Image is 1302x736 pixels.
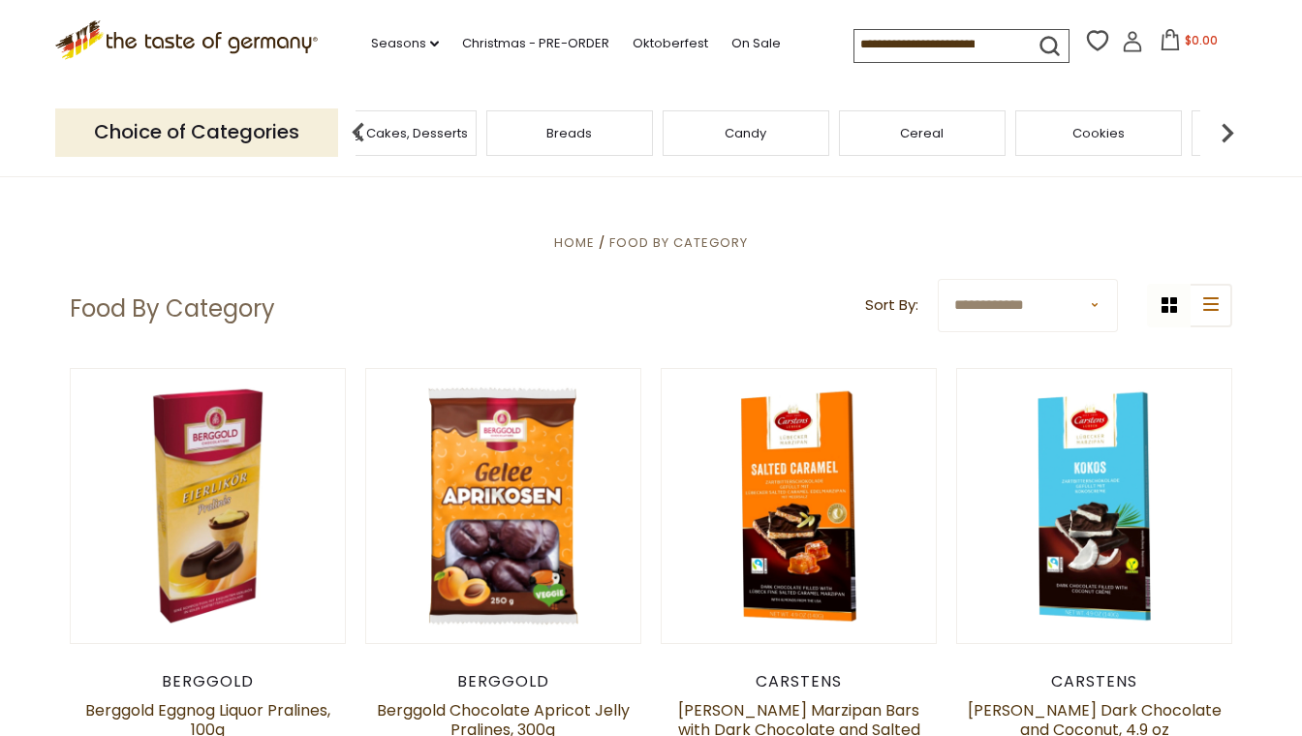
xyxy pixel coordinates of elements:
div: Carstens [956,672,1232,691]
a: On Sale [731,33,781,54]
a: Food By Category [609,233,748,252]
p: Choice of Categories [55,108,338,156]
img: next arrow [1208,113,1247,152]
a: Seasons [371,33,439,54]
a: Breads [546,126,592,140]
a: Baking, Cakes, Desserts [318,126,468,140]
div: Berggold [70,672,346,691]
div: Berggold [365,672,641,691]
img: Carstens Luebecker Marzipan Bars with Dark Chocolate and Salted Caramel, 4.9 oz [662,369,936,643]
img: previous arrow [339,113,378,152]
a: Home [554,233,595,252]
a: Oktoberfest [633,33,708,54]
span: $0.00 [1185,32,1218,48]
button: $0.00 [1147,29,1229,58]
img: Berggold Eggnog Liquor Pralines, 100g [71,369,345,643]
img: Carstens Luebecker Dark Chocolate and Coconut, 4.9 oz [957,369,1231,643]
a: Christmas - PRE-ORDER [462,33,609,54]
label: Sort By: [865,293,918,318]
div: Carstens [661,672,937,691]
a: Cereal [900,126,944,140]
h1: Food By Category [70,294,275,323]
img: Berggold Chocolate Apricot Jelly Pralines, 300g [366,369,640,643]
a: Candy [725,126,766,140]
a: Cookies [1072,126,1125,140]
